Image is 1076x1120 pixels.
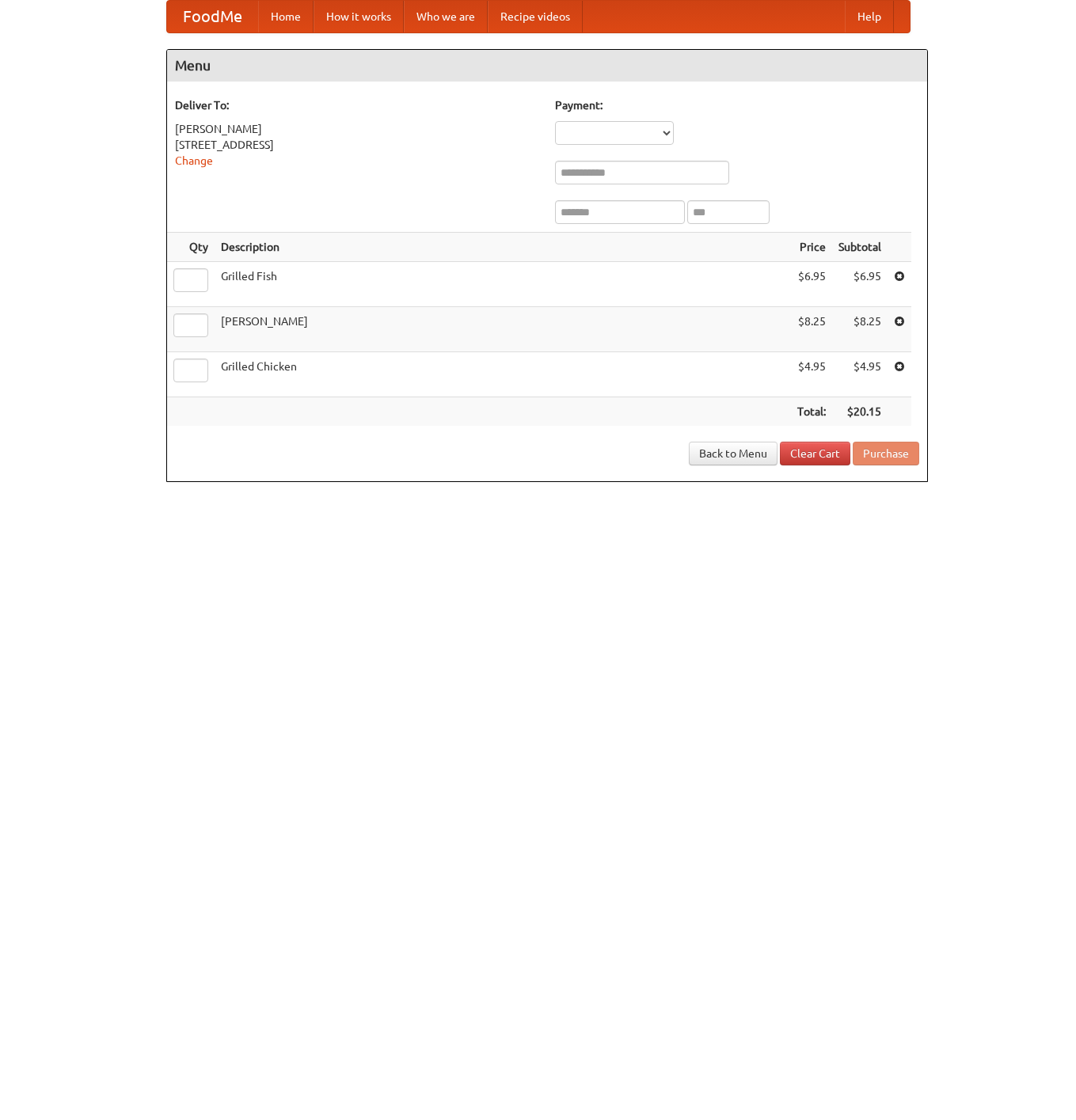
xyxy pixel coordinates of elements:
[167,50,927,82] h4: Menu
[488,1,583,32] a: Recipe videos
[175,137,539,153] div: [STREET_ADDRESS]
[404,1,488,32] a: Who we are
[314,1,404,32] a: How it works
[215,352,791,397] td: Grilled Chicken
[167,233,215,262] th: Qty
[258,1,314,32] a: Home
[555,97,919,113] h5: Payment:
[791,352,832,397] td: $4.95
[832,262,888,307] td: $6.95
[791,397,832,427] th: Total:
[832,352,888,397] td: $4.95
[175,121,539,137] div: [PERSON_NAME]
[175,97,539,113] h5: Deliver To:
[215,307,791,352] td: [PERSON_NAME]
[832,307,888,352] td: $8.25
[215,262,791,307] td: Grilled Fish
[167,1,258,32] a: FoodMe
[689,442,778,465] a: Back to Menu
[175,154,213,167] a: Change
[791,233,832,262] th: Price
[791,307,832,352] td: $8.25
[845,1,894,32] a: Help
[791,262,832,307] td: $6.95
[853,442,919,465] button: Purchase
[832,233,888,262] th: Subtotal
[832,397,888,427] th: $20.15
[215,233,791,262] th: Description
[780,442,850,465] a: Clear Cart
